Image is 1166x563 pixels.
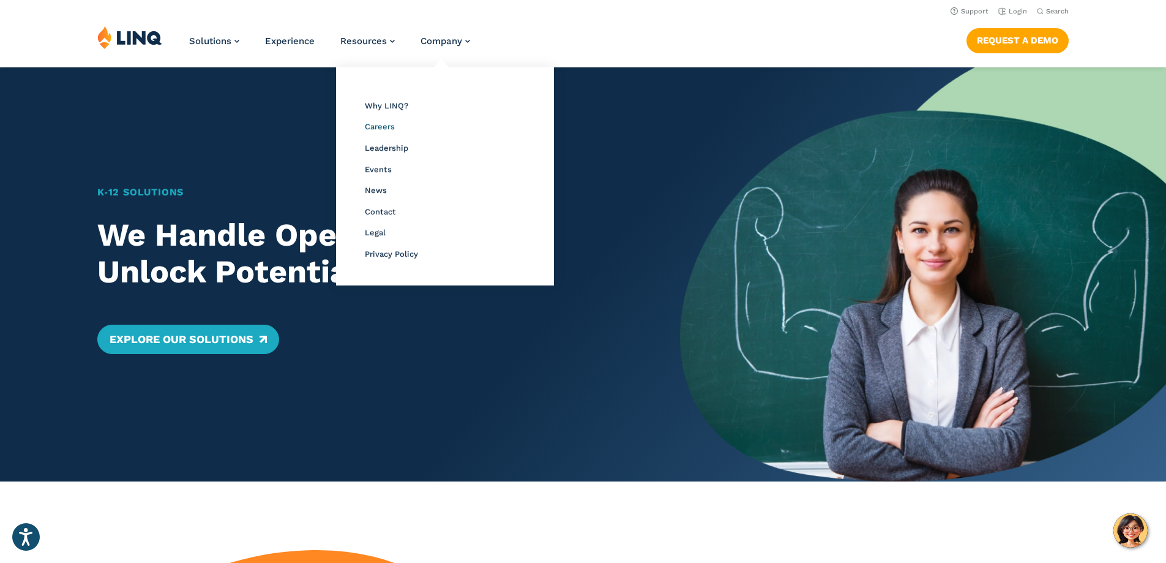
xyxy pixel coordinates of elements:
a: Request a Demo [966,28,1069,53]
span: Solutions [189,36,231,47]
a: Legal [365,228,386,237]
a: Login [998,7,1027,15]
nav: Primary Navigation [189,26,470,66]
a: Solutions [189,36,239,47]
h1: K‑12 Solutions [97,185,633,200]
a: News [365,186,387,195]
a: Company [420,36,470,47]
span: Resources [340,36,387,47]
a: Contact [365,207,396,216]
a: Explore Our Solutions [97,325,279,354]
h2: We Handle Operations. You Unlock Potential. [97,217,633,290]
a: Why LINQ? [365,101,408,110]
button: Hello, have a question? Let’s chat. [1113,513,1148,548]
a: Resources [340,36,395,47]
a: Experience [265,36,315,47]
a: Leadership [365,143,408,153]
a: Events [365,165,392,174]
span: Company [420,36,462,47]
a: Support [951,7,988,15]
a: Careers [365,122,395,131]
span: Search [1046,7,1069,15]
button: Open Search Bar [1037,7,1069,16]
a: Privacy Policy [365,249,418,259]
img: LINQ | K‑12 Software [97,26,162,49]
nav: Button Navigation [966,26,1069,53]
img: Home Banner [680,67,1166,482]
